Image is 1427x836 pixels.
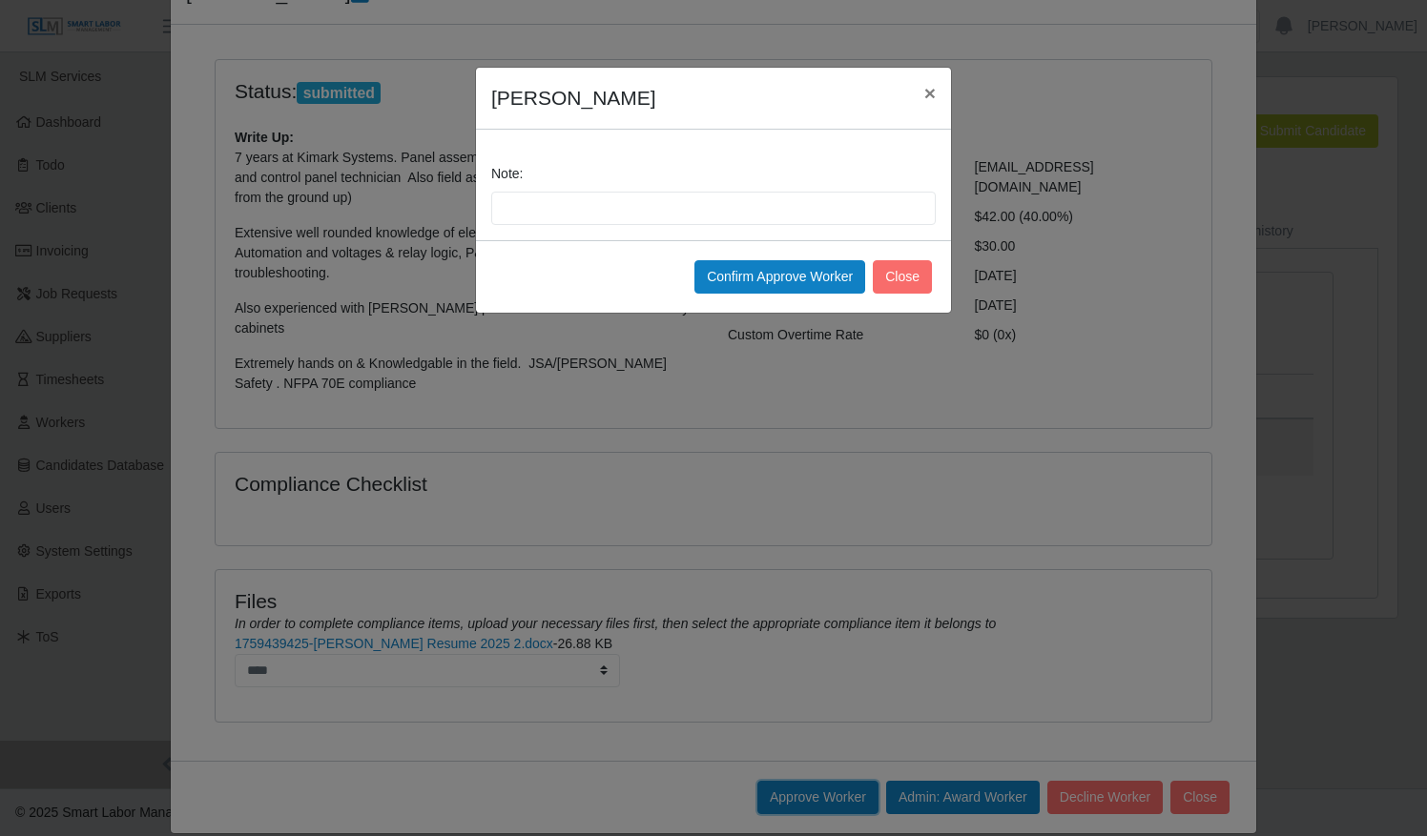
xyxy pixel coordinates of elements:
button: Close [873,260,932,294]
span: × [924,82,936,104]
button: Close [909,68,951,118]
button: Confirm Approve Worker [694,260,865,294]
label: Note: [491,164,523,184]
h4: [PERSON_NAME] [491,83,656,113]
